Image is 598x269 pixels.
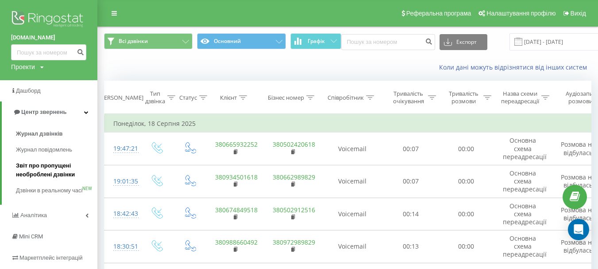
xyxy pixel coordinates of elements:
span: Реферальна програма [406,10,471,17]
img: Ringostat logo [11,9,86,31]
td: 00:00 [439,230,494,263]
td: Voicemail [321,133,383,165]
span: Дзвінки в реальному часі [16,186,82,195]
span: Mini CRM [19,233,43,240]
td: Voicemail [321,230,383,263]
div: 19:01:35 [113,173,131,190]
div: Клієнт [220,94,237,101]
span: Дашборд [16,87,41,94]
a: 380674849518 [215,206,258,214]
a: Центр звернень [2,101,97,123]
span: Журнал дзвінків [16,129,63,138]
span: Розмова не відбулась [561,238,595,254]
a: 380502912516 [273,206,315,214]
td: 00:00 [439,165,494,198]
td: Voicemail [321,165,383,198]
div: Назва схеми переадресації [501,90,539,105]
td: 00:07 [383,133,439,165]
span: Розмова не відбулась [561,173,595,189]
td: Основна схема переадресації [494,198,552,230]
a: 380502420618 [273,140,315,148]
td: 00:07 [383,165,439,198]
input: Пошук за номером [11,44,86,60]
a: 380934501618 [215,173,258,181]
a: 380662989829 [273,173,315,181]
td: 00:00 [439,198,494,230]
td: 00:00 [439,133,494,165]
td: Основна схема переадресації [494,165,552,198]
a: Журнал повідомлень [16,142,97,158]
button: Всі дзвінки [104,33,193,49]
span: Вихід [571,10,586,17]
div: Співробітник [328,94,364,101]
a: 380665932252 [215,140,258,148]
span: Налаштування профілю [486,10,556,17]
td: 00:14 [383,198,439,230]
span: Аналiтика [20,212,47,218]
a: Коли дані можуть відрізнятися вiд інших систем [439,63,591,71]
a: 380988660492 [215,238,258,246]
a: Дзвінки в реальному часіNEW [16,183,97,199]
div: Статус [179,94,197,101]
div: 18:42:43 [113,205,131,222]
span: Маркетплейс інтеграцій [19,254,83,261]
div: [PERSON_NAME] [99,94,143,101]
span: Центр звернень [21,109,66,115]
td: Voicemail [321,198,383,230]
button: Основний [197,33,285,49]
a: [DOMAIN_NAME] [11,33,86,42]
button: Експорт [440,34,487,50]
span: Графік [308,38,325,44]
td: Основна схема переадресації [494,133,552,165]
div: Тривалість розмови [446,90,481,105]
td: Основна схема переадресації [494,230,552,263]
span: Всі дзвінки [119,38,148,45]
button: Графік [290,33,341,49]
div: Open Intercom Messenger [568,219,589,240]
div: 19:47:21 [113,140,131,157]
input: Пошук за номером [341,34,435,50]
span: Розмова не відбулась [561,140,595,156]
div: Бізнес номер [268,94,304,101]
a: Звіт про пропущені необроблені дзвінки [16,158,97,183]
span: Звіт про пропущені необроблені дзвінки [16,161,93,179]
div: 18:30:51 [113,238,131,255]
div: Тривалість очікування [391,90,426,105]
span: Журнал повідомлень [16,145,72,154]
div: Проекти [11,62,35,71]
div: Тип дзвінка [145,90,165,105]
a: 380972989829 [273,238,315,246]
a: Журнал дзвінків [16,126,97,142]
span: Розмова не відбулась [561,206,595,222]
td: 00:13 [383,230,439,263]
